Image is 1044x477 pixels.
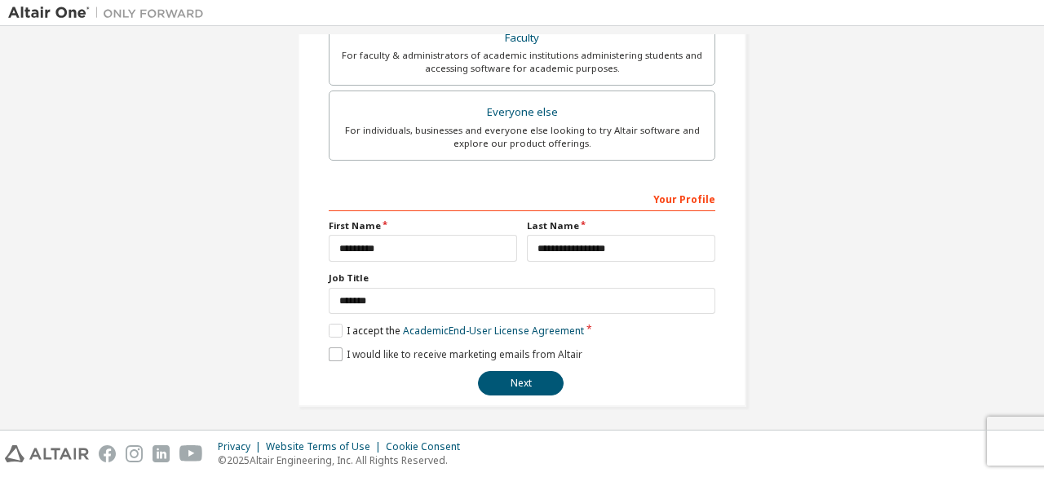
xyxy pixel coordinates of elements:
[403,324,584,338] a: Academic End-User License Agreement
[339,27,705,50] div: Faculty
[329,347,582,361] label: I would like to receive marketing emails from Altair
[153,445,170,462] img: linkedin.svg
[329,219,517,232] label: First Name
[339,124,705,150] div: For individuals, businesses and everyone else looking to try Altair software and explore our prod...
[8,5,212,21] img: Altair One
[179,445,203,462] img: youtube.svg
[527,219,715,232] label: Last Name
[266,440,386,453] div: Website Terms of Use
[329,272,715,285] label: Job Title
[218,453,470,467] p: © 2025 Altair Engineering, Inc. All Rights Reserved.
[329,185,715,211] div: Your Profile
[99,445,116,462] img: facebook.svg
[218,440,266,453] div: Privacy
[5,445,89,462] img: altair_logo.svg
[329,324,584,338] label: I accept the
[339,101,705,124] div: Everyone else
[339,49,705,75] div: For faculty & administrators of academic institutions administering students and accessing softwa...
[386,440,470,453] div: Cookie Consent
[478,371,564,395] button: Next
[126,445,143,462] img: instagram.svg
